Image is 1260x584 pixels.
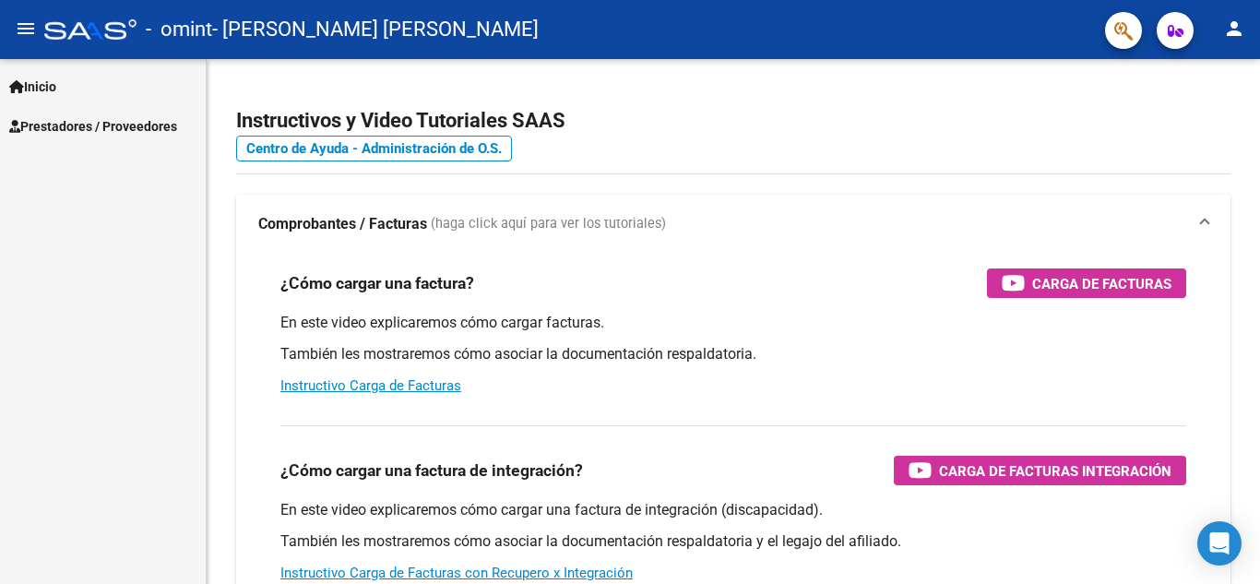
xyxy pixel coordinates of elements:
[1223,18,1245,40] mat-icon: person
[146,9,212,50] span: - omint
[236,103,1230,138] h2: Instructivos y Video Tutoriales SAAS
[1197,521,1242,566] div: Open Intercom Messenger
[236,195,1230,254] mat-expansion-panel-header: Comprobantes / Facturas (haga click aquí para ver los tutoriales)
[939,459,1171,483] span: Carga de Facturas Integración
[894,456,1186,485] button: Carga de Facturas Integración
[280,458,583,483] h3: ¿Cómo cargar una factura de integración?
[280,344,1186,364] p: También les mostraremos cómo asociar la documentación respaldatoria.
[280,565,633,581] a: Instructivo Carga de Facturas con Recupero x Integración
[280,313,1186,333] p: En este video explicaremos cómo cargar facturas.
[280,500,1186,520] p: En este video explicaremos cómo cargar una factura de integración (discapacidad).
[1032,272,1171,295] span: Carga de Facturas
[280,377,461,394] a: Instructivo Carga de Facturas
[236,136,512,161] a: Centro de Ayuda - Administración de O.S.
[280,270,474,296] h3: ¿Cómo cargar una factura?
[9,116,177,137] span: Prestadores / Proveedores
[280,531,1186,552] p: También les mostraremos cómo asociar la documentación respaldatoria y el legajo del afiliado.
[212,9,539,50] span: - [PERSON_NAME] [PERSON_NAME]
[9,77,56,97] span: Inicio
[15,18,37,40] mat-icon: menu
[987,268,1186,298] button: Carga de Facturas
[431,214,666,234] span: (haga click aquí para ver los tutoriales)
[258,214,427,234] strong: Comprobantes / Facturas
